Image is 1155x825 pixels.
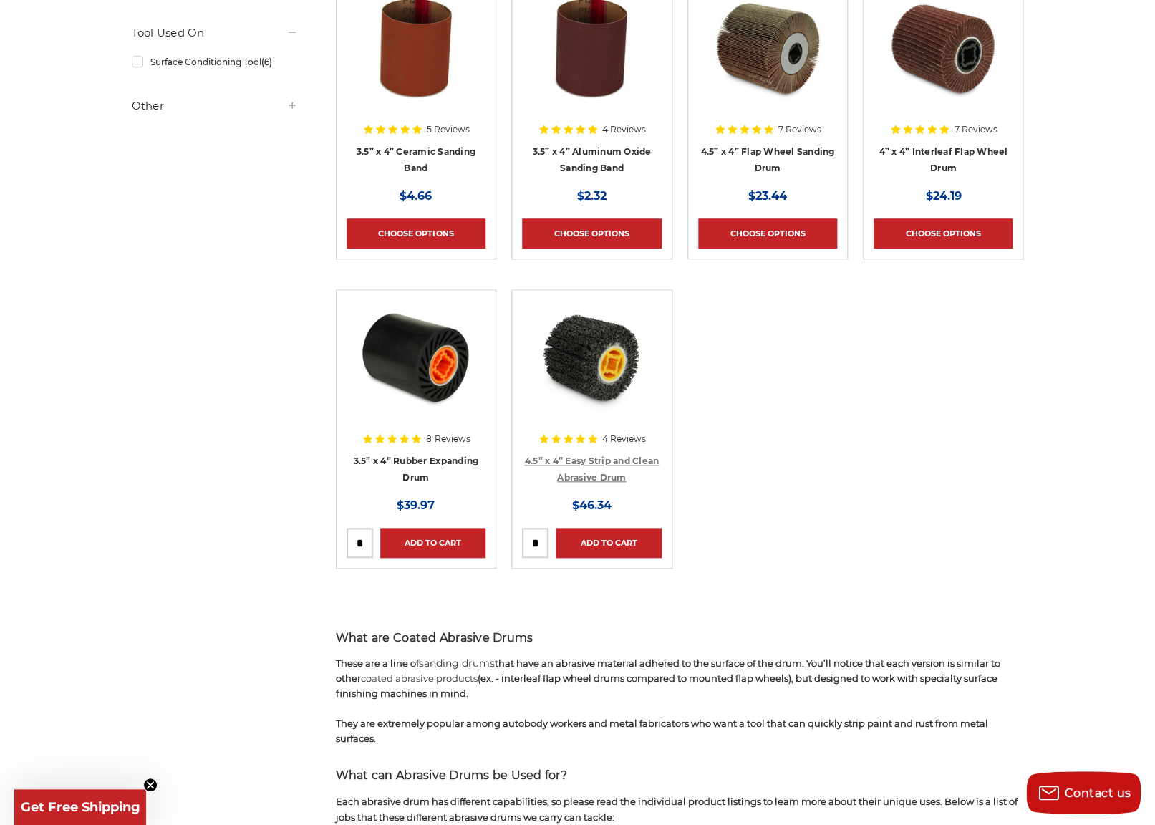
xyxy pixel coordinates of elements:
a: 3.5” x 4” Ceramic Sanding Band [357,146,475,173]
h5: Other [132,97,298,115]
span: (ex. - interleaf flap wheel drums compared to mounted flap wheels), but designed to work with spe... [336,672,997,699]
span: 5 Reviews [427,125,470,134]
span: These are a line of that have an abrasive material adhered to the surface of the drum. You’ll not... [336,657,1000,684]
span: 7 Reviews [778,125,821,134]
a: 4.5” x 4” Flap Wheel Sanding Drum [700,146,834,173]
span: Contact us [1065,786,1131,800]
div: Get Free ShippingClose teaser [14,789,146,825]
a: 4” x 4” Interleaf Flap Wheel Drum [879,146,1007,173]
button: Contact us [1026,771,1141,814]
a: sanding drums [419,657,495,670]
span: $23.44 [748,189,787,203]
a: Surface Conditioning Tool [132,49,298,74]
a: Add to Cart [556,528,661,558]
span: $39.97 [397,498,435,512]
a: Choose Options [874,218,1013,249]
a: coated abrasive products [361,672,478,684]
a: Add to Cart [380,528,485,558]
span: What can Abrasive Drums be Used for? [336,768,567,782]
a: Choose Options [347,218,485,249]
span: 4 Reviews [602,125,646,134]
h5: Tool Used On [132,24,298,42]
span: $2.32 [577,189,607,203]
span: What are Coated Abrasive Drums [336,631,533,645]
span: They are extremely popular among autobody workers and metal fabricators who want a tool that can ... [336,718,988,744]
a: 4.5” x 4” Easy Strip and Clean Abrasive Drum [525,455,659,483]
span: Get Free Shipping [21,799,140,815]
span: $46.34 [572,498,612,512]
span: $24.19 [925,189,961,203]
a: Choose Options [522,218,661,249]
a: 4.5 inch x 4 inch paint stripping drum [522,300,661,439]
span: Each abrasive drum has different capabilities, so please read the individual product listings to ... [336,796,1018,822]
span: 7 Reviews [954,125,997,134]
a: 3.5” x 4” Aluminum Oxide Sanding Band [532,146,651,173]
span: $4.66 [400,189,432,203]
span: 8 Reviews [426,435,470,443]
button: Close teaser [143,778,158,792]
img: 3.5 inch rubber expanding drum for sanding belt [359,300,473,415]
a: Choose Options [698,218,837,249]
img: 4.5 inch x 4 inch paint stripping drum [534,300,649,415]
span: (6) [261,57,271,67]
a: 3.5” x 4” Rubber Expanding Drum [354,455,479,483]
a: 3.5 inch rubber expanding drum for sanding belt [347,300,485,439]
span: 4 Reviews [602,435,646,443]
